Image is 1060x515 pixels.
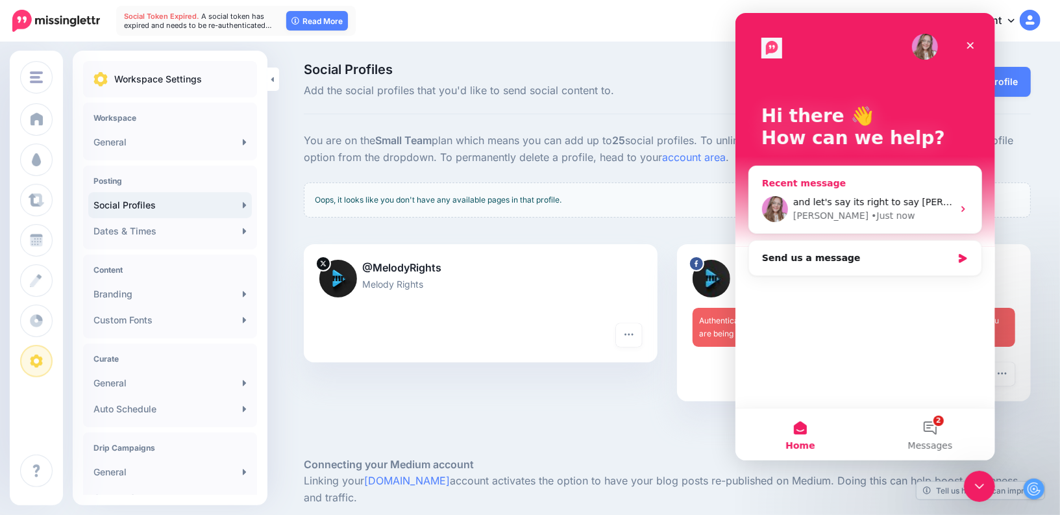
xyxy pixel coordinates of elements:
[964,471,995,502] iframe: Intercom live chat
[93,265,247,275] h4: Content
[693,277,1015,292] p: Melody Rights page
[735,13,995,460] iframe: Intercom live chat
[319,277,642,292] p: Melody Rights
[93,72,108,86] img: settings.png
[88,396,252,422] a: Auto Schedule
[88,218,252,244] a: Dates & Times
[50,428,79,437] span: Home
[929,5,1041,37] a: My Account
[13,227,247,263] div: Send us a message
[304,182,1031,218] div: Oops, it looks like you don't have any available pages in that profile.
[223,21,247,44] div: Close
[173,428,217,437] span: Messages
[375,134,432,147] b: Small Team
[662,151,726,164] a: account area
[130,396,260,447] button: Messages
[136,196,179,210] div: • Just now
[93,443,247,453] h4: Drip Campaigns
[286,11,348,31] a: Read More
[93,113,247,123] h4: Workspace
[124,12,199,21] span: Social Token Expired.
[93,354,247,364] h4: Curate
[88,192,252,218] a: Social Profiles
[58,196,133,210] div: [PERSON_NAME]
[304,457,1031,473] h5: Connecting your Medium account
[114,71,202,87] p: Workspace Settings
[124,12,272,30] span: A social token has expired and needs to be re-authenticated…
[12,10,100,32] img: Missinglettr
[699,316,999,338] span: Authentication expired. Please your credentials to prevent disruption. If you are being asked to ...
[27,238,217,252] div: Send us a message
[917,482,1044,499] a: Tell us how we can improve
[693,260,730,297] img: 428469279_10161640041757238_4136133980118116410_n-bsa151094.jpg
[304,63,782,76] span: Social Profiles
[88,281,252,307] a: Branding
[304,132,1031,166] p: You are on the plan which means you can add up to social profiles. To unlink a profile from this ...
[364,474,450,487] a: [DOMAIN_NAME]
[319,260,357,297] img: H9FbAAax-87130.jpg
[88,459,252,485] a: General
[30,71,43,83] img: menu.png
[58,184,589,194] span: and let's say its right to say [PERSON_NAME] on that screenshot- then why won't it connect when i...
[612,134,625,147] b: 25
[88,485,252,511] a: Content Sources
[319,260,642,277] p: @MelodyRights
[88,370,252,396] a: General
[88,307,252,333] a: Custom Fonts
[304,473,1031,507] p: Linking your account activates the option to have your blog posts re-published on Medium. Doing t...
[304,82,782,99] span: Add the social profiles that you'd like to send social content to.
[88,129,252,155] a: General
[93,176,247,186] h4: Posting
